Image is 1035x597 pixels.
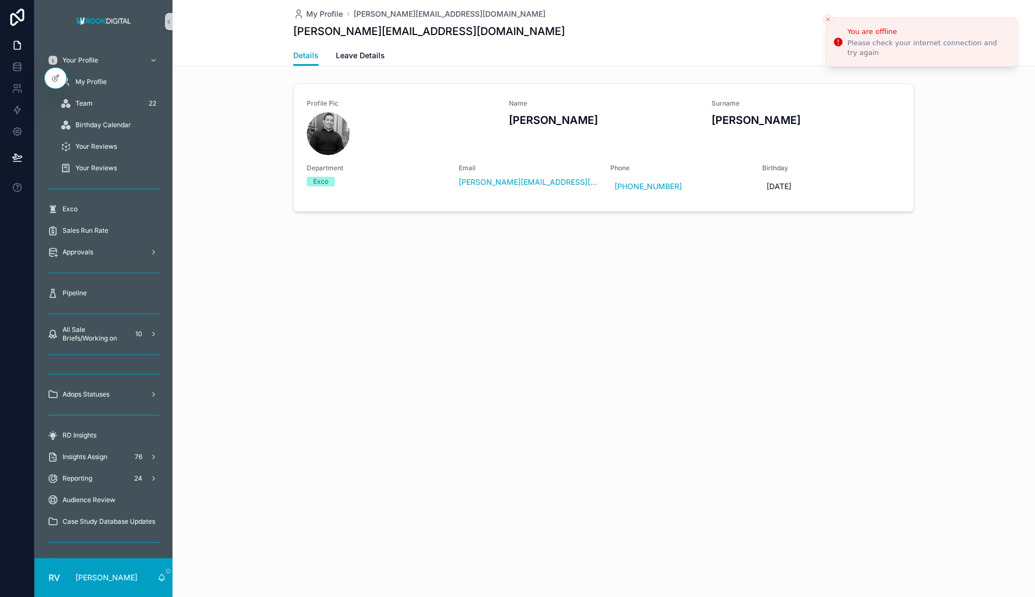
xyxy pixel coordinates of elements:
[63,453,107,461] span: Insights Assign
[823,14,833,25] button: Close toast
[41,221,166,240] a: Sales Run Rate
[313,177,328,186] div: Exco
[354,9,546,19] a: [PERSON_NAME][EMAIL_ADDRESS][DOMAIN_NAME]
[459,164,598,172] span: Email
[54,94,166,113] a: Team22
[131,472,146,485] div: 24
[63,325,128,343] span: All Sale Briefs/Working on
[54,72,166,92] a: My Profile
[34,43,172,558] div: scrollable content
[49,571,60,584] span: RV
[712,99,901,108] span: Surname
[132,450,146,463] div: 76
[336,46,385,67] a: Leave Details
[336,50,385,61] span: Leave Details
[75,121,131,129] span: Birthday Calendar
[509,112,698,128] h3: [PERSON_NAME]
[307,99,496,108] span: Profile Pic
[63,56,98,65] span: Your Profile
[41,324,166,344] a: All Sale Briefs/Working on10
[63,248,93,256] span: Approvals
[146,97,160,110] div: 22
[41,426,166,445] a: RD Insights
[615,181,682,192] a: [PHONE_NUMBER]
[293,50,319,61] span: Details
[75,572,137,583] p: [PERSON_NAME]
[41,242,166,262] a: Approvals
[293,46,319,66] a: Details
[41,447,166,467] a: Insights Assign76
[41,490,166,510] a: Audience Review
[75,78,107,86] span: My Profile
[41,385,166,404] a: Adops Statuses
[293,9,343,19] a: My Profile
[41,199,166,219] a: Exco
[75,142,117,151] span: Your Reviews
[767,181,897,192] span: [DATE]
[75,99,93,108] span: Team
[63,496,115,504] span: Audience Review
[75,164,117,172] span: Your Reviews
[41,51,166,70] a: Your Profile
[54,115,166,135] a: Birthday Calendar
[712,112,901,128] h3: [PERSON_NAME]
[306,9,343,19] span: My Profile
[63,517,155,526] span: Case Study Database Updates
[610,164,749,172] span: Phone
[847,38,1009,58] div: Please check your internet connection and try again
[73,13,134,30] img: App logo
[63,431,96,440] span: RD Insights
[307,164,446,172] span: Department
[132,328,146,341] div: 10
[762,164,901,172] span: Birthday
[63,289,87,297] span: Pipeline
[41,283,166,303] a: Pipeline
[63,205,78,213] span: Exco
[459,177,598,188] a: [PERSON_NAME][EMAIL_ADDRESS][DOMAIN_NAME]
[41,469,166,488] a: Reporting24
[847,26,1009,37] div: You are offline
[41,512,166,531] a: Case Study Database Updates
[54,158,166,178] a: Your Reviews
[63,390,109,399] span: Adops Statuses
[63,226,108,235] span: Sales Run Rate
[54,137,166,156] a: Your Reviews
[293,24,565,39] h1: [PERSON_NAME][EMAIL_ADDRESS][DOMAIN_NAME]
[509,99,698,108] span: Name
[63,474,92,483] span: Reporting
